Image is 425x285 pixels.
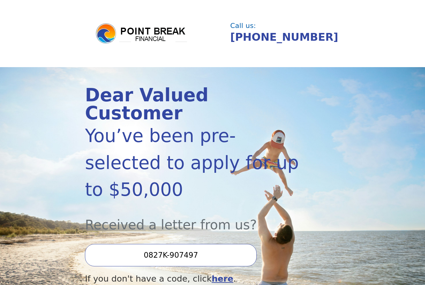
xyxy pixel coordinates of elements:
div: You’ve been pre-selected to apply for up to $50,000 [85,122,302,203]
img: logo.png [95,22,188,45]
a: [PHONE_NUMBER] [230,31,338,43]
a: here [212,274,233,283]
input: Enter your Offer Code: [85,244,257,266]
div: Received a letter from us? [85,203,302,235]
div: Call us: [230,22,337,29]
div: Dear Valued Customer [85,86,302,122]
